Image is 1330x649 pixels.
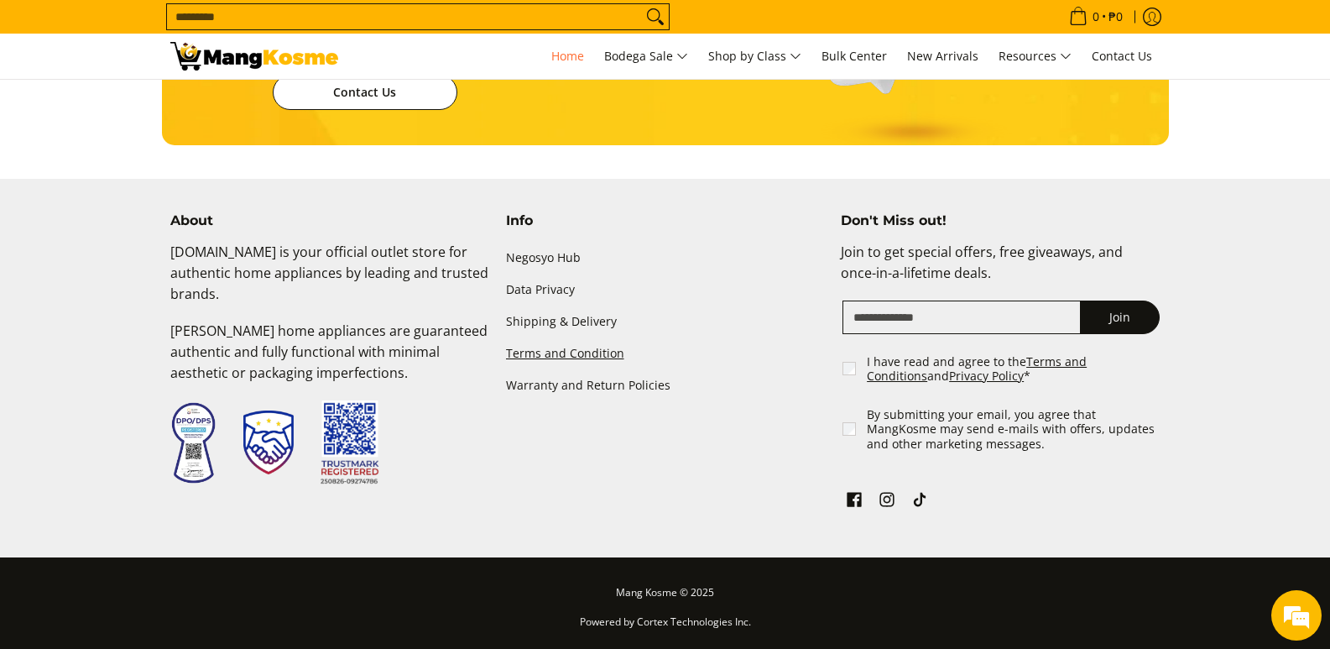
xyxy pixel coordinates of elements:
[875,488,899,516] a: See Mang Kosme on Instagram
[604,46,688,67] span: Bodega Sale
[170,42,338,71] img: Mang Kosme: Your Home Appliances Warehouse Sale Partner!
[708,46,801,67] span: Shop by Class
[1080,301,1160,334] button: Join
[321,400,379,485] img: Trustmark QR
[596,34,696,79] a: Bodega Sale
[700,34,810,79] a: Shop by Class
[170,212,489,229] h4: About
[841,212,1160,229] h4: Don't Miss out!
[813,34,895,79] a: Bulk Center
[551,48,584,64] span: Home
[642,4,669,29] button: Search
[275,8,316,49] div: Minimize live chat window
[170,242,489,321] p: [DOMAIN_NAME] is your official outlet store for authentic home appliances by leading and trusted ...
[170,583,1160,612] p: Mang Kosme © 2025
[867,354,1161,384] label: I have read and agree to the and *
[273,75,457,110] a: Contact Us
[506,306,825,338] a: Shipping & Delivery
[908,488,931,516] a: See Mang Kosme on TikTok
[506,369,825,401] a: Warranty and Return Policies
[1083,34,1160,79] a: Contact Us
[8,458,320,517] textarea: Type your message and hit 'Enter'
[899,34,987,79] a: New Arrivals
[841,242,1160,301] p: Join to get special offers, free giveaways, and once-in-a-lifetime deals.
[243,411,294,474] img: Trustmark Seal
[87,94,282,116] div: Chat with us now
[1092,48,1152,64] span: Contact Us
[170,321,489,400] p: [PERSON_NAME] home appliances are guaranteed authentic and fully functional with minimal aestheti...
[1106,11,1125,23] span: ₱0
[506,338,825,369] a: Terms and Condition
[543,34,592,79] a: Home
[1064,8,1128,26] span: •
[842,488,866,516] a: See Mang Kosme on Facebook
[949,368,1024,384] a: Privacy Policy
[990,34,1080,79] a: Resources
[907,48,978,64] span: New Arrivals
[506,274,825,306] a: Data Privacy
[1090,11,1102,23] span: 0
[867,353,1087,385] a: Terms and Conditions
[821,48,887,64] span: Bulk Center
[999,46,1072,67] span: Resources
[170,612,1160,641] p: Powered by Cortex Technologies Inc.
[867,407,1161,452] label: By submitting your email, you agree that MangKosme may send e-mails with offers, updates and othe...
[170,401,216,484] img: Data Privacy Seal
[506,212,825,229] h4: Info
[97,212,232,381] span: We're online!
[355,34,1160,79] nav: Main Menu
[506,242,825,274] a: Negosyo Hub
